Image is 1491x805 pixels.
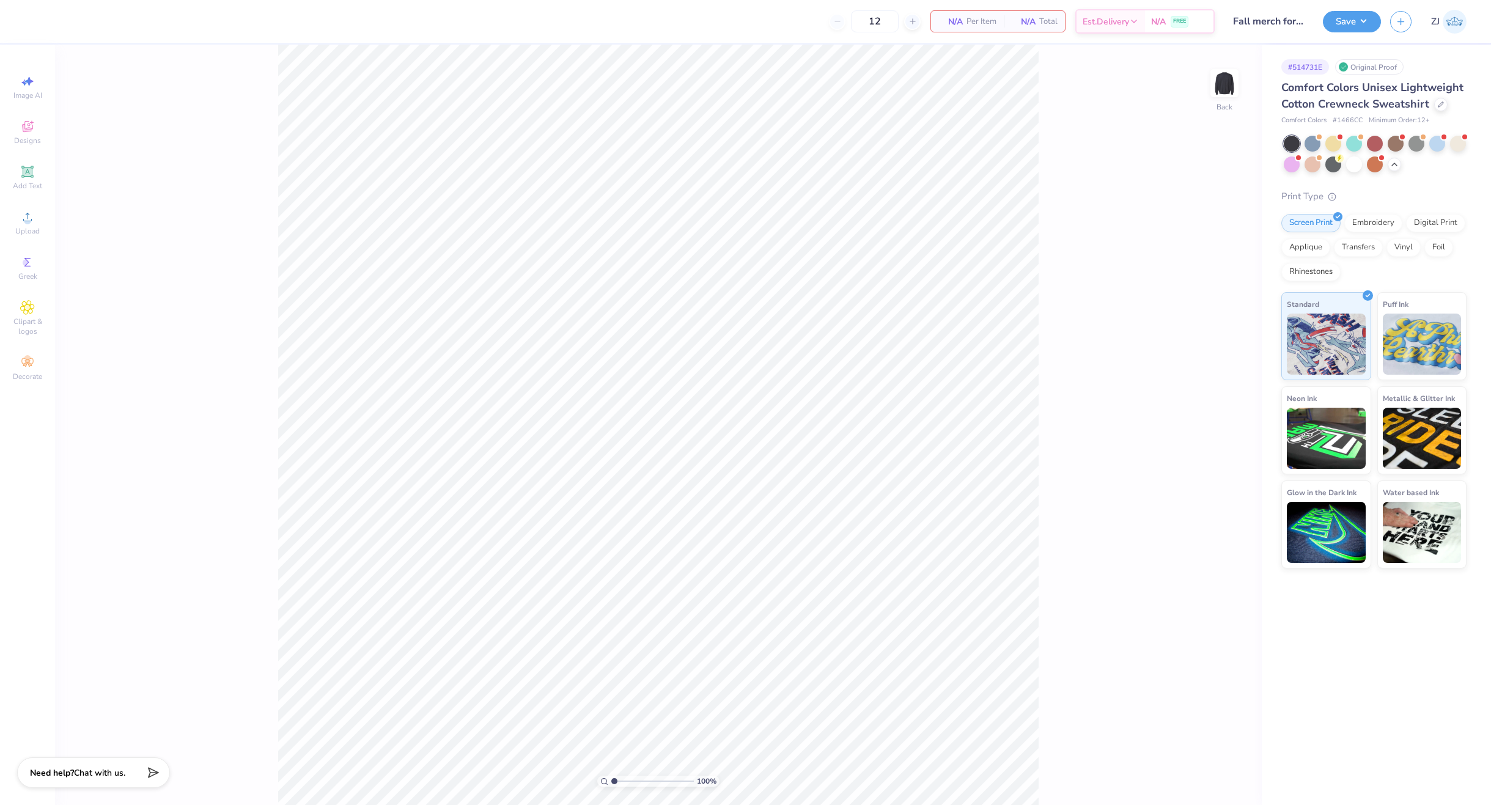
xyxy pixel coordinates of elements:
span: Water based Ink [1383,486,1439,499]
span: Upload [15,226,40,236]
span: N/A [1151,15,1166,28]
div: Foil [1424,238,1453,257]
img: Metallic & Glitter Ink [1383,408,1462,469]
strong: Need help? [30,767,74,779]
div: Embroidery [1344,214,1402,232]
span: Neon Ink [1287,392,1317,405]
div: # 514731E [1281,59,1329,75]
div: Rhinestones [1281,263,1341,281]
img: Zhor Junavee Antocan [1443,10,1467,34]
div: Transfers [1334,238,1383,257]
span: N/A [1011,15,1036,28]
span: Decorate [13,372,42,381]
input: Untitled Design [1224,9,1314,34]
span: Total [1039,15,1058,28]
span: N/A [938,15,963,28]
span: Clipart & logos [6,317,49,336]
span: Add Text [13,181,42,191]
img: Glow in the Dark Ink [1287,502,1366,563]
div: Print Type [1281,189,1467,204]
div: Screen Print [1281,214,1341,232]
span: Puff Ink [1383,298,1408,311]
span: Glow in the Dark Ink [1287,486,1357,499]
span: Metallic & Glitter Ink [1383,392,1455,405]
div: Original Proof [1335,59,1404,75]
span: Designs [14,136,41,145]
div: Vinyl [1386,238,1421,257]
span: Standard [1287,298,1319,311]
img: Water based Ink [1383,502,1462,563]
span: FREE [1173,17,1186,26]
span: Image AI [13,90,42,100]
span: Per Item [966,15,996,28]
img: Standard [1287,314,1366,375]
span: Chat with us. [74,767,125,779]
span: Est. Delivery [1083,15,1129,28]
span: # 1466CC [1333,116,1363,126]
img: Neon Ink [1287,408,1366,469]
img: Back [1212,71,1237,95]
span: ZJ [1431,15,1440,29]
input: – – [851,10,899,32]
span: Minimum Order: 12 + [1369,116,1430,126]
img: Puff Ink [1383,314,1462,375]
div: Back [1217,101,1232,112]
span: Greek [18,271,37,281]
a: ZJ [1431,10,1467,34]
span: Comfort Colors Unisex Lightweight Cotton Crewneck Sweatshirt [1281,80,1463,111]
button: Save [1323,11,1381,32]
div: Applique [1281,238,1330,257]
span: 100 % [697,776,716,787]
div: Digital Print [1406,214,1465,232]
span: Comfort Colors [1281,116,1327,126]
